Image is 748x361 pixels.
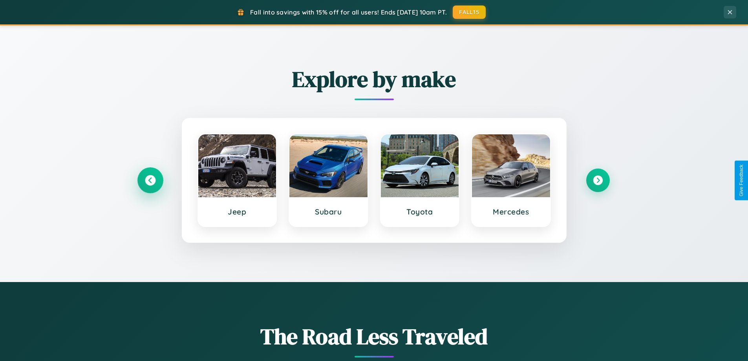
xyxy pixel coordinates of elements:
h3: Mercedes [480,207,542,216]
div: Give Feedback [739,165,744,196]
h2: Explore by make [139,64,610,94]
h3: Subaru [297,207,360,216]
h3: Jeep [206,207,269,216]
button: FALL15 [453,5,486,19]
h3: Toyota [389,207,451,216]
h1: The Road Less Traveled [139,321,610,352]
span: Fall into savings with 15% off for all users! Ends [DATE] 10am PT. [250,8,447,16]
